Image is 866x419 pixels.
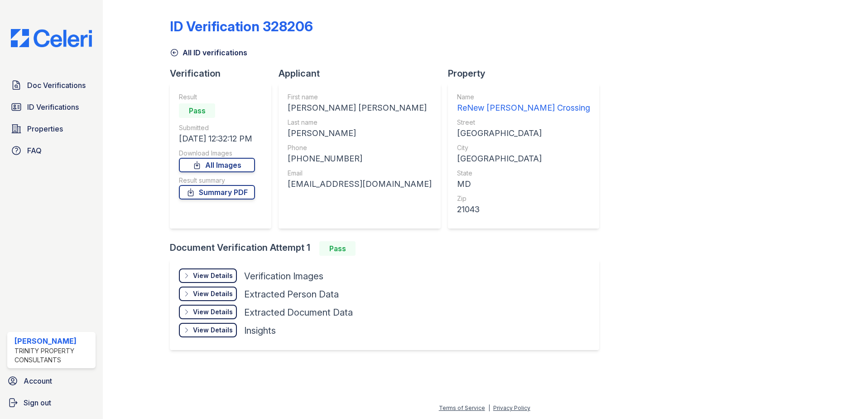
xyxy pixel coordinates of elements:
[193,307,233,317] div: View Details
[244,324,276,337] div: Insights
[493,404,530,411] a: Privacy Policy
[7,76,96,94] a: Doc Verifications
[457,203,590,216] div: 21043
[457,102,590,114] div: ReNew [PERSON_NAME] Crossing
[7,98,96,116] a: ID Verifications
[288,152,432,165] div: [PHONE_NUMBER]
[27,80,86,91] span: Doc Verifications
[288,178,432,190] div: [EMAIL_ADDRESS][DOMAIN_NAME]
[7,141,96,160] a: FAQ
[457,152,590,165] div: [GEOGRAPHIC_DATA]
[439,404,485,411] a: Terms of Service
[24,375,52,386] span: Account
[488,404,490,411] div: |
[179,176,255,185] div: Result summary
[279,67,448,80] div: Applicant
[179,103,215,118] div: Pass
[288,169,432,178] div: Email
[24,397,51,408] span: Sign out
[457,118,590,127] div: Street
[27,102,79,112] span: ID Verifications
[170,67,279,80] div: Verification
[319,241,356,256] div: Pass
[288,93,432,102] div: First name
[288,143,432,152] div: Phone
[4,394,99,412] a: Sign out
[4,29,99,47] img: CE_Logo_Blue-a8612792a0a2168367f1c8372b55b34899dd931a85d93a1a3d3e32e68fde9ad4.png
[4,372,99,390] a: Account
[7,120,96,138] a: Properties
[179,149,255,158] div: Download Images
[179,158,255,172] a: All Images
[457,169,590,178] div: State
[27,145,42,156] span: FAQ
[288,102,432,114] div: [PERSON_NAME] [PERSON_NAME]
[179,132,255,145] div: [DATE] 12:32:12 PM
[27,123,63,134] span: Properties
[457,178,590,190] div: MD
[193,271,233,280] div: View Details
[244,306,353,319] div: Extracted Document Data
[457,194,590,203] div: Zip
[193,326,233,335] div: View Details
[170,241,606,256] div: Document Verification Attempt 1
[244,288,339,301] div: Extracted Person Data
[457,127,590,140] div: [GEOGRAPHIC_DATA]
[14,336,92,346] div: [PERSON_NAME]
[448,67,606,80] div: Property
[170,18,313,34] div: ID Verification 328206
[457,93,590,102] div: Name
[288,127,432,140] div: [PERSON_NAME]
[457,93,590,114] a: Name ReNew [PERSON_NAME] Crossing
[179,123,255,132] div: Submitted
[14,346,92,365] div: Trinity Property Consultants
[193,289,233,298] div: View Details
[244,270,323,283] div: Verification Images
[288,118,432,127] div: Last name
[179,185,255,200] a: Summary PDF
[457,143,590,152] div: City
[179,93,255,102] div: Result
[170,47,247,58] a: All ID verifications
